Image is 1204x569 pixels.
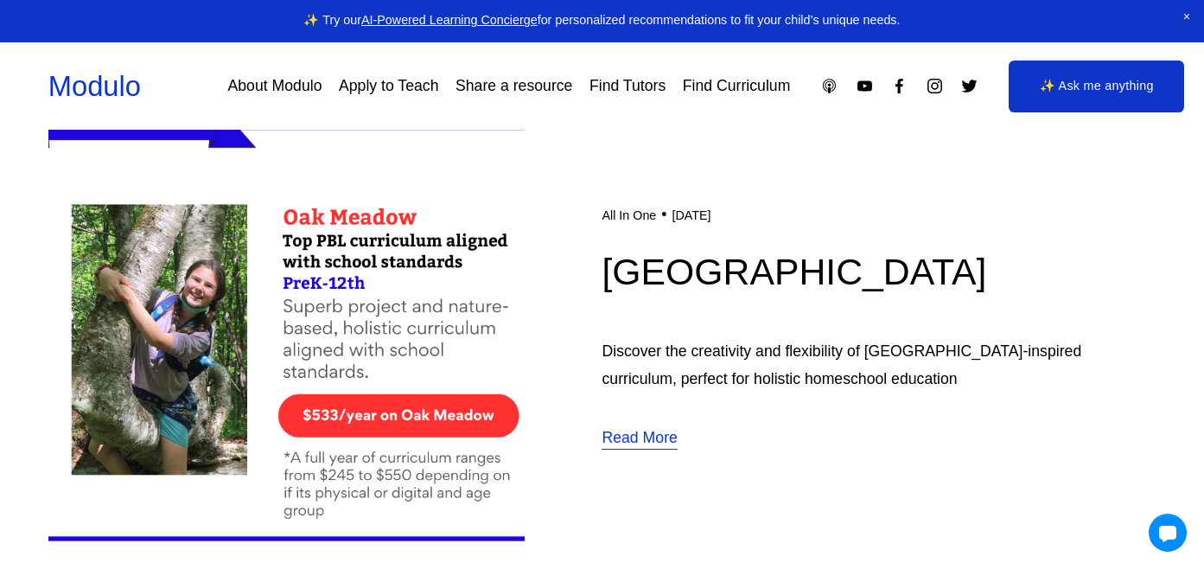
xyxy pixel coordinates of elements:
[820,77,838,95] a: Apple Podcasts
[602,251,986,292] a: [GEOGRAPHIC_DATA]
[48,88,525,566] img: Oak Meadow
[960,77,978,95] a: Twitter
[683,71,791,101] a: Find Curriculum
[48,70,141,102] a: Modulo
[1009,61,1185,112] a: ✨ Ask me anything
[890,77,908,95] a: Facebook
[228,71,322,101] a: About Modulo
[361,13,538,27] a: AI-Powered Learning Concierge
[339,71,439,101] a: Apply to Teach
[856,77,874,95] a: YouTube
[926,77,944,95] a: Instagram
[602,338,1156,393] p: Discover the creativity and flexibility of [GEOGRAPHIC_DATA]-inspired curriculum, perfect for hol...
[602,208,656,222] a: All In One
[455,71,572,101] a: Share a resource
[602,425,677,453] a: Read More
[589,71,666,101] a: Find Tutors
[672,208,711,223] time: [DATE]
